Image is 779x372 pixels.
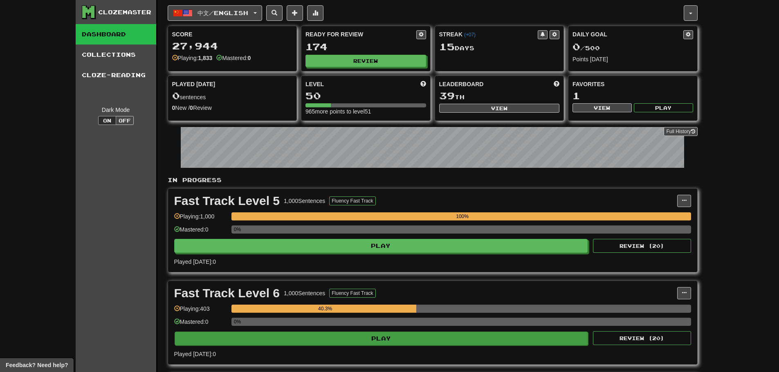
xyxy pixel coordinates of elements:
button: Review [305,55,426,67]
div: Day s [439,42,560,52]
div: Ready for Review [305,30,416,38]
div: Points [DATE] [572,55,693,63]
div: New / Review [172,104,293,112]
div: Playing: 1,000 [174,212,227,226]
a: Dashboard [76,24,156,45]
span: Played [DATE] [172,80,216,88]
span: Open feedback widget [6,361,68,369]
strong: 0 [172,105,175,111]
div: Score [172,30,293,38]
span: / 500 [572,45,600,51]
button: View [572,103,632,112]
button: Add sentence to collection [287,5,303,21]
strong: 0 [190,105,193,111]
div: Mastered: 0 [174,225,227,239]
div: 100% [234,212,691,221]
button: Search sentences [266,5,283,21]
a: Full History [664,127,697,136]
span: Played [DATE]: 0 [174,258,216,265]
strong: 0 [248,55,251,61]
div: Clozemaster [98,8,151,16]
a: (+07) [464,32,476,38]
span: 0 [172,90,180,101]
span: Leaderboard [439,80,484,88]
button: Play [634,103,693,112]
button: Play [174,239,588,253]
div: Streak [439,30,538,38]
button: Play [175,332,588,345]
button: 中文/English [168,5,262,21]
span: This week in points, UTC [554,80,559,88]
span: 中文 / English [198,9,248,16]
span: 15 [439,41,455,52]
span: Score more points to level up [420,80,426,88]
div: 1,000 Sentences [284,289,325,297]
div: Fast Track Level 6 [174,287,280,299]
button: More stats [307,5,323,21]
div: sentences [172,91,293,101]
div: Mastered: [216,54,251,62]
div: 174 [305,42,426,52]
div: Dark Mode [82,106,150,114]
button: View [439,104,560,113]
div: 965 more points to level 51 [305,107,426,116]
button: On [98,116,116,125]
div: Playing: [172,54,213,62]
p: In Progress [168,176,698,184]
div: 1 [572,91,693,101]
div: 1,000 Sentences [284,197,325,205]
button: Fluency Fast Track [329,289,375,298]
a: Cloze-Reading [76,65,156,85]
div: 27,944 [172,41,293,51]
button: Off [116,116,134,125]
a: Collections [76,45,156,65]
div: 40.3% [234,305,417,313]
div: Daily Goal [572,30,683,39]
strong: 1,833 [198,55,212,61]
div: Favorites [572,80,693,88]
span: 39 [439,90,455,101]
div: 50 [305,91,426,101]
div: th [439,91,560,101]
div: Playing: 403 [174,305,227,318]
button: Review (20) [593,331,691,345]
button: Review (20) [593,239,691,253]
div: Fast Track Level 5 [174,195,280,207]
div: Mastered: 0 [174,318,227,331]
span: Played [DATE]: 0 [174,351,216,357]
span: Level [305,80,324,88]
span: 0 [572,41,580,52]
button: Fluency Fast Track [329,196,375,205]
